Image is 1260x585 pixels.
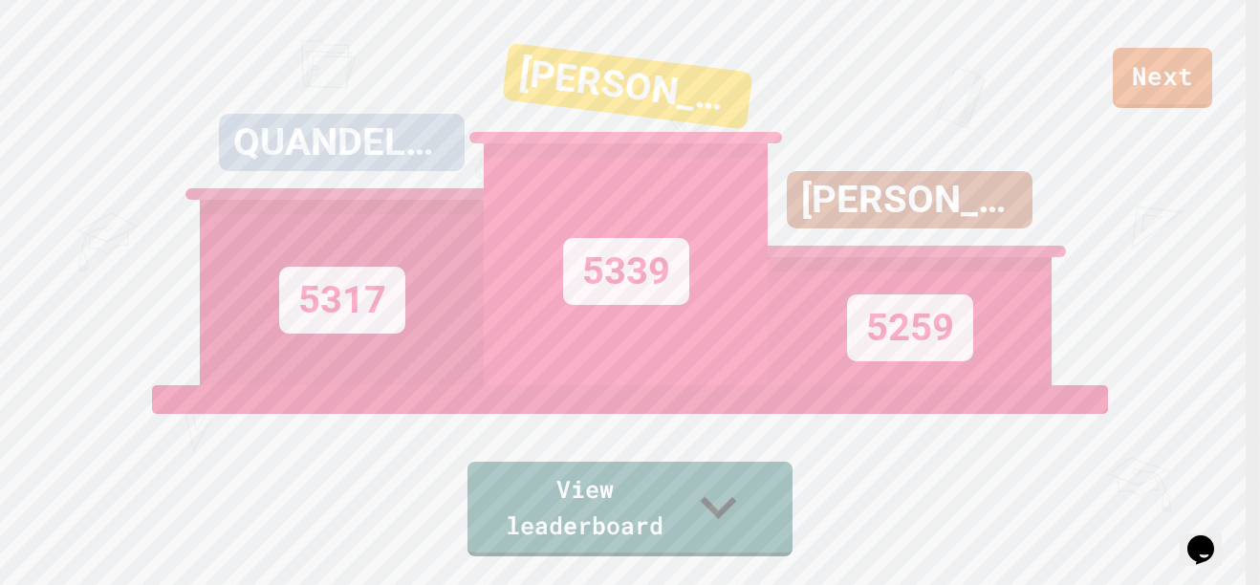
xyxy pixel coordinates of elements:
a: View leaderboard [467,462,793,556]
div: QUANDELLDINGLE! [219,114,465,171]
a: Next [1113,48,1212,108]
div: [PERSON_NAME] [787,171,1032,228]
div: [PERSON_NAME],[GEOGRAPHIC_DATA],[GEOGRAPHIC_DATA] [502,42,752,129]
div: 5259 [847,294,973,361]
div: 5339 [563,238,689,305]
div: 5317 [279,267,405,334]
iframe: chat widget [1180,509,1241,566]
